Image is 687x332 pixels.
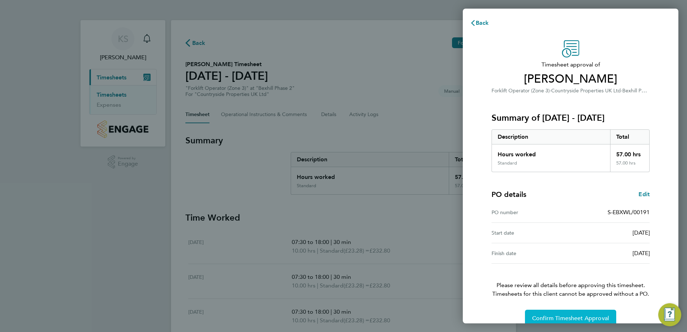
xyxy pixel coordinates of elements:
[463,16,496,30] button: Back
[492,88,550,94] span: Forklift Operator (Zone 3)
[571,249,650,258] div: [DATE]
[551,88,621,94] span: Countryside Properties UK Ltd
[610,130,650,144] div: Total
[550,88,551,94] span: ·
[492,130,610,144] div: Description
[498,160,517,166] div: Standard
[492,208,571,217] div: PO number
[610,160,650,172] div: 57.00 hrs
[492,72,650,86] span: [PERSON_NAME]
[621,88,622,94] span: ·
[483,264,658,298] p: Please review all details before approving this timesheet.
[638,191,650,198] span: Edit
[492,112,650,124] h3: Summary of [DATE] - [DATE]
[608,209,650,216] span: S-EBXWL/00191
[483,290,658,298] span: Timesheets for this client cannot be approved without a PO.
[492,60,650,69] span: Timesheet approval of
[622,87,656,94] span: Bexhill Phase 2
[492,229,571,237] div: Start date
[532,315,609,322] span: Confirm Timesheet Approval
[476,19,489,26] span: Back
[571,229,650,237] div: [DATE]
[492,189,526,199] h4: PO details
[492,144,610,160] div: Hours worked
[658,303,681,326] button: Engage Resource Center
[638,190,650,199] a: Edit
[492,249,571,258] div: Finish date
[492,129,650,172] div: Summary of 04 - 10 Aug 2025
[610,144,650,160] div: 57.00 hrs
[525,310,616,327] button: Confirm Timesheet Approval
